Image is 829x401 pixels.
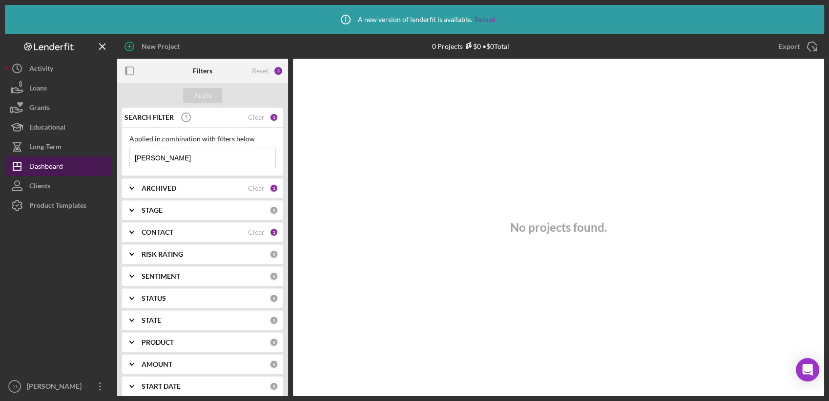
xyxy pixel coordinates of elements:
[269,316,278,325] div: 0
[269,228,278,237] div: 1
[796,358,819,381] div: Open Intercom Messenger
[269,360,278,369] div: 0
[142,228,173,236] b: CONTACT
[29,156,63,178] div: Dashboard
[5,377,112,396] button: JJ[PERSON_NAME]
[269,294,278,303] div: 0
[5,98,112,117] button: Grants
[5,59,112,78] button: Activity
[269,382,278,391] div: 0
[29,78,47,100] div: Loans
[269,338,278,347] div: 0
[269,113,278,122] div: 1
[510,221,607,234] h3: No projects found.
[432,42,509,50] div: 0 Projects • $0 Total
[142,294,166,302] b: STATUS
[769,37,824,56] button: Export
[248,184,265,192] div: Clear
[142,37,180,56] div: New Project
[5,156,112,176] button: Dashboard
[142,360,172,368] b: AMOUNT
[142,338,174,346] b: PRODUCT
[269,206,278,215] div: 0
[142,382,181,390] b: START DATE
[273,66,283,76] div: 3
[475,16,496,23] a: Reload
[129,135,276,143] div: Applied in combination with filters below
[142,206,163,214] b: STAGE
[193,67,212,75] b: Filters
[142,184,176,192] b: ARCHIVED
[5,137,112,156] button: Long-Term
[269,272,278,281] div: 0
[29,98,50,120] div: Grants
[5,196,112,215] button: Product Templates
[183,88,222,103] button: Apply
[248,113,265,121] div: Clear
[194,88,212,103] div: Apply
[463,42,481,50] div: $0
[29,196,86,218] div: Product Templates
[5,117,112,137] button: Educational
[252,67,269,75] div: Reset
[24,377,88,399] div: [PERSON_NAME]
[29,117,65,139] div: Educational
[29,137,62,159] div: Long-Term
[269,184,278,193] div: 1
[124,113,174,121] b: SEARCH FILTER
[269,250,278,259] div: 0
[142,272,180,280] b: SENTIMENT
[248,228,265,236] div: Clear
[5,78,112,98] button: Loans
[5,176,112,196] button: Clients
[12,384,17,389] text: JJ
[333,7,496,32] div: A new version of lenderfit is available.
[779,37,800,56] div: Export
[29,176,50,198] div: Clients
[29,59,53,81] div: Activity
[142,316,161,324] b: STATE
[142,250,183,258] b: RISK RATING
[117,37,189,56] button: New Project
